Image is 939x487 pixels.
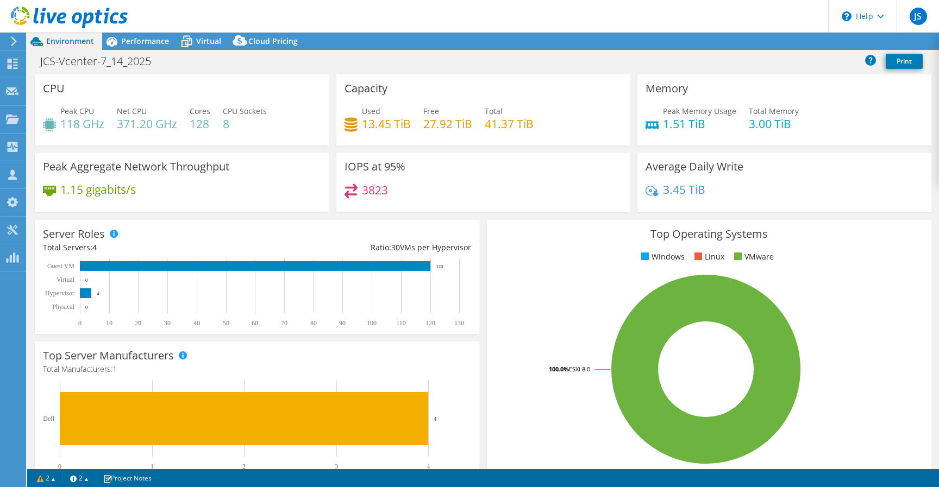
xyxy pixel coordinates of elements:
[196,36,221,46] span: Virtual
[45,289,74,297] text: Hypervisor
[423,106,439,116] span: Free
[345,83,387,94] h3: Capacity
[43,83,65,94] h3: CPU
[427,463,430,470] text: 4
[35,55,168,67] h1: JCS-Vcenter-7_14_2025
[886,54,923,69] a: Print
[257,242,471,254] div: Ratio: VMs per Hypervisor
[106,319,112,327] text: 10
[248,36,298,46] span: Cloud Pricing
[663,184,705,195] h4: 3.45 TiB
[117,118,177,130] h4: 371.20 GHz
[692,251,724,263] li: Linux
[396,319,406,327] text: 110
[646,161,743,173] h3: Average Daily Write
[391,242,400,252] span: 30
[485,118,534,130] h4: 41.37 TiB
[43,161,229,173] h3: Peak Aggregate Network Throughput
[117,106,147,116] span: Net CPU
[423,118,472,130] h4: 27.92 TiB
[46,36,94,46] span: Environment
[43,415,54,422] text: Dell
[434,415,437,422] text: 4
[281,319,287,327] text: 70
[638,251,685,263] li: Windows
[62,471,96,485] a: 2
[663,106,736,116] span: Peak Memory Usage
[335,463,338,470] text: 3
[47,262,74,270] text: Guest VM
[43,242,257,254] div: Total Servers:
[495,228,923,240] h3: Top Operating Systems
[60,118,104,130] h4: 118 GHz
[362,118,411,130] h4: 13.45 TiB
[43,363,471,375] h4: Total Manufacturers:
[252,319,258,327] text: 60
[60,184,136,195] h4: 1.15 gigabits/s
[78,319,82,327] text: 0
[731,251,774,263] li: VMware
[190,118,210,130] h4: 128
[164,319,171,327] text: 30
[135,319,141,327] text: 20
[425,319,435,327] text: 120
[842,11,852,21] svg: \n
[485,106,503,116] span: Total
[193,319,200,327] text: 40
[663,118,736,130] h4: 1.51 TiB
[367,319,377,327] text: 100
[910,8,927,25] span: JS
[85,277,88,283] text: 0
[310,319,317,327] text: 80
[121,36,169,46] span: Performance
[112,364,117,374] span: 1
[29,471,63,485] a: 2
[43,228,105,240] h3: Server Roles
[58,463,61,470] text: 0
[436,264,443,269] text: 120
[96,471,159,485] a: Project Notes
[646,83,688,94] h3: Memory
[749,118,799,130] h4: 3.00 TiB
[362,184,388,196] h4: 3823
[223,118,267,130] h4: 8
[242,463,246,470] text: 2
[362,106,380,116] span: Used
[60,106,94,116] span: Peak CPU
[52,303,74,311] text: Physical
[454,319,464,327] text: 130
[85,305,88,310] text: 0
[151,463,154,470] text: 1
[190,106,210,116] span: Cores
[223,319,229,327] text: 50
[749,106,799,116] span: Total Memory
[223,106,267,116] span: CPU Sockets
[97,291,99,296] text: 4
[92,242,97,252] span: 4
[57,276,75,283] text: Virtual
[569,365,590,373] tspan: ESXi 8.0
[549,365,569,373] tspan: 100.0%
[339,319,346,327] text: 90
[345,161,405,173] h3: IOPS at 95%
[43,350,174,362] h3: Top Server Manufacturers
